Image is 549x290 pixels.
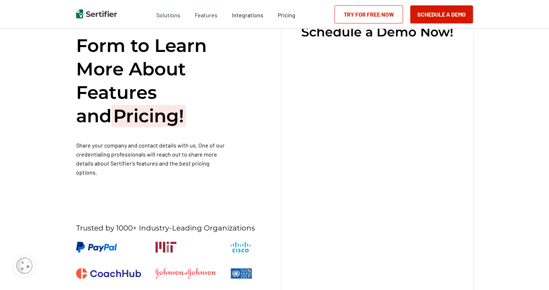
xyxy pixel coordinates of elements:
span: Pricing [278,12,295,18]
img: Cisco [230,242,251,252]
img: CoachHub [76,268,141,279]
iframe: Select a Date & Time - Calendly [289,47,466,290]
button: Schedule a Demo [410,5,473,23]
a: Integrations [232,10,263,19]
img: Massachusetts Institute of Technology [155,242,176,252]
img: Sertifier | Digital Credentialing Platform [76,9,117,18]
img: PayPal [76,242,117,252]
span: Integrations [232,12,263,18]
img: Cookie Popup Icon [16,258,32,274]
img: Johnson & Johnson [155,268,216,279]
span: Schedule a Demo Now! [301,25,453,39]
span: Trusted by 1000+ Industry-Leading Organizations [76,224,255,233]
p: Share your company and contact details with us. One of our credentialing professionals will reach... [76,141,229,177]
a: Pricing [278,10,295,19]
img: UNDP [230,268,252,279]
span: Features [195,10,218,19]
iframe: Chat Widget [513,255,549,290]
a: Try for Free Now [334,5,403,23]
span: Pricing! [111,105,186,127]
span: Solutions [156,10,180,19]
h1: Fill The Demo Form to Learn More About Features and [76,10,229,128]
